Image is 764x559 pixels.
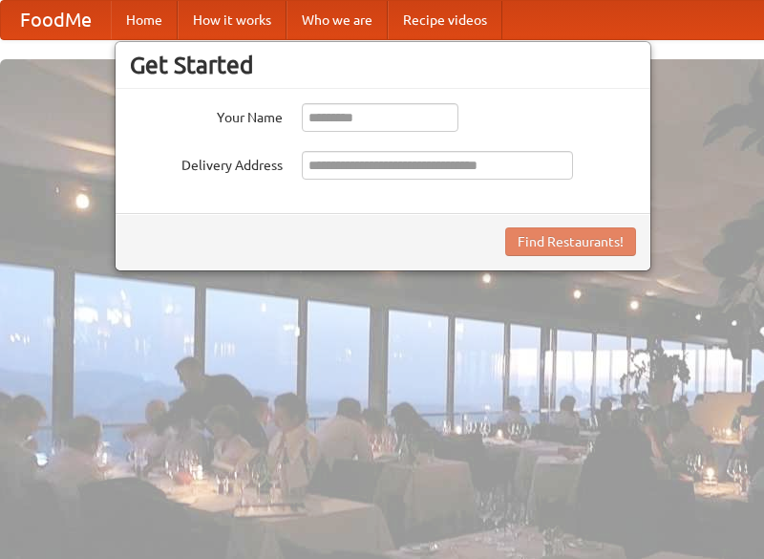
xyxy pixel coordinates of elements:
a: Recipe videos [388,1,502,39]
a: Who we are [286,1,388,39]
label: Your Name [130,103,283,127]
button: Find Restaurants! [505,227,636,256]
a: FoodMe [1,1,111,39]
label: Delivery Address [130,151,283,175]
h3: Get Started [130,51,636,79]
a: How it works [178,1,286,39]
a: Home [111,1,178,39]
